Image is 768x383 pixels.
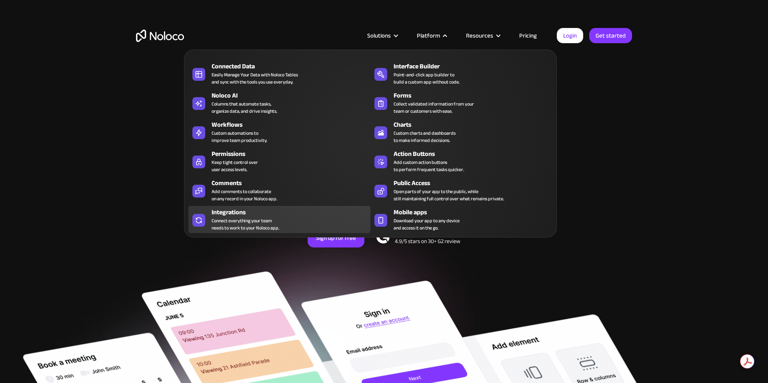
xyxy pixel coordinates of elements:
div: Add comments to collaborate on any record in your Noloco app. [212,188,277,202]
div: Integrations [212,207,374,217]
div: Platform [417,30,440,41]
div: Connected Data [212,62,374,71]
div: Noloco AI [212,91,374,100]
div: Public Access [394,178,556,188]
a: Sign up for free [308,228,364,247]
a: Get started [589,28,632,43]
a: Public AccessOpen parts of your app to the public, whilestill maintaining full control over what ... [370,177,552,204]
div: Connect everything your team needs to work to your Noloco app. [212,217,279,231]
div: Solutions [367,30,391,41]
div: Resources [456,30,509,41]
a: WorkflowsCustom automations toimprove team productivity. [188,118,370,146]
a: FormsCollect validated information from yourteam or customers with ease. [370,89,552,116]
div: Easily Manage Your Data with Noloco Tables and sync with the tools you use everyday. [212,71,298,86]
div: Action Buttons [394,149,556,159]
div: Charts [394,120,556,130]
a: Login [557,28,583,43]
div: Platform [407,30,456,41]
a: home [136,30,184,42]
div: Interface Builder [394,62,556,71]
div: Solutions [357,30,407,41]
h1: Custom No-Code Business Apps Platform [136,88,632,94]
span: Download your app to any device and access it on the go. [394,217,460,231]
nav: Platform [184,38,557,237]
div: Columns that automate tasks, organize data, and drive insights. [212,100,277,115]
a: ChartsCustom charts and dashboardsto make informed decisions. [370,118,552,146]
a: Pricing [509,30,547,41]
a: Noloco AIColumns that automate tasks,organize data, and drive insights. [188,89,370,116]
h2: Business Apps for Teams [136,102,632,166]
div: Collect validated information from your team or customers with ease. [394,100,474,115]
div: Open parts of your app to the public, while still maintaining full control over what remains priv... [394,188,504,202]
div: Comments [212,178,374,188]
div: Forms [394,91,556,100]
div: Point-and-click app builder to build a custom app without code. [394,71,460,86]
div: Custom automations to improve team productivity. [212,130,267,144]
div: Resources [466,30,493,41]
div: Keep tight control over user access levels. [212,159,258,173]
div: Workflows [212,120,374,130]
a: Connected DataEasily Manage Your Data with Noloco Tablesand sync with the tools you use everyday. [188,60,370,87]
a: Interface BuilderPoint-and-click app builder tobuild a custom app without code. [370,60,552,87]
a: Mobile appsDownload your app to any deviceand access it on the go. [370,206,552,233]
div: Mobile apps [394,207,556,217]
a: Action ButtonsAdd custom action buttonsto perform frequent tasks quicker. [370,148,552,175]
div: Add custom action buttons to perform frequent tasks quicker. [394,159,464,173]
a: PermissionsKeep tight control overuser access levels. [188,148,370,175]
a: IntegrationsConnect everything your teamneeds to work to your Noloco app. [188,206,370,233]
div: Custom charts and dashboards to make informed decisions. [394,130,456,144]
div: Permissions [212,149,374,159]
a: CommentsAdd comments to collaborateon any record in your Noloco app. [188,177,370,204]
